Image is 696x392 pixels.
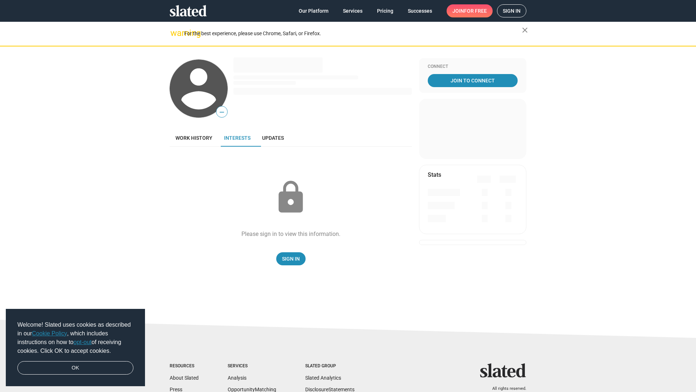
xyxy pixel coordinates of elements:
span: Pricing [377,4,393,17]
mat-icon: lock [273,179,309,216]
span: Welcome! Slated uses cookies as described in our , which includes instructions on how to of recei... [17,320,133,355]
a: Work history [170,129,218,147]
span: Interests [224,135,250,141]
a: Updates [256,129,290,147]
span: Our Platform [299,4,328,17]
span: Work history [175,135,212,141]
a: Cookie Policy [32,330,67,336]
mat-card-title: Stats [428,171,441,179]
a: Sign In [276,252,306,265]
span: Updates [262,135,284,141]
div: For the best experience, please use Chrome, Safari, or Firefox. [184,29,522,38]
div: Resources [170,363,199,369]
span: Join To Connect [429,74,516,87]
a: Joinfor free [447,4,493,17]
a: Analysis [228,375,246,381]
span: — [216,107,227,117]
div: Services [228,363,276,369]
div: Connect [428,64,518,70]
span: Join [452,4,487,17]
span: Sign In [282,252,300,265]
a: Services [337,4,368,17]
span: Successes [408,4,432,17]
a: Pricing [371,4,399,17]
span: Sign in [503,5,521,17]
mat-icon: close [521,26,529,34]
div: Please sign in to view this information. [241,230,340,238]
span: Services [343,4,362,17]
a: Slated Analytics [305,375,341,381]
a: Join To Connect [428,74,518,87]
a: Successes [402,4,438,17]
a: dismiss cookie message [17,361,133,375]
a: opt-out [74,339,92,345]
mat-icon: warning [170,29,179,37]
div: cookieconsent [6,309,145,387]
span: for free [464,4,487,17]
a: About Slated [170,375,199,381]
div: Slated Group [305,363,355,369]
a: Interests [218,129,256,147]
a: Sign in [497,4,526,17]
a: Our Platform [293,4,334,17]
